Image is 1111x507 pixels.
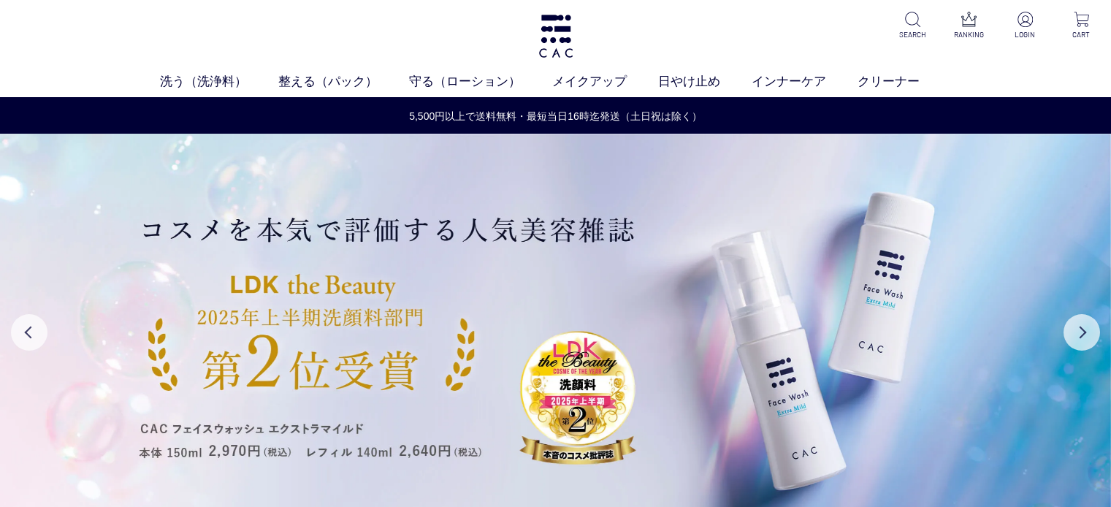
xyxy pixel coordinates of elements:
a: 整える（パック） [278,72,409,91]
a: 守る（ローション） [409,72,552,91]
p: LOGIN [1007,29,1043,40]
button: Next [1064,314,1100,351]
p: RANKING [951,29,987,40]
a: LOGIN [1007,12,1043,40]
a: インナーケア [752,72,858,91]
a: SEARCH [895,12,931,40]
a: 日やけ止め [658,72,752,91]
a: RANKING [951,12,987,40]
img: logo [537,15,575,58]
a: 5,500円以上で送料無料・最短当日16時迄発送（土日祝は除く） [1,109,1110,124]
button: Previous [11,314,47,351]
a: CART [1064,12,1099,40]
p: SEARCH [895,29,931,40]
a: メイクアップ [552,72,658,91]
a: クリーナー [858,72,951,91]
a: 洗う（洗浄料） [160,72,278,91]
p: CART [1064,29,1099,40]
